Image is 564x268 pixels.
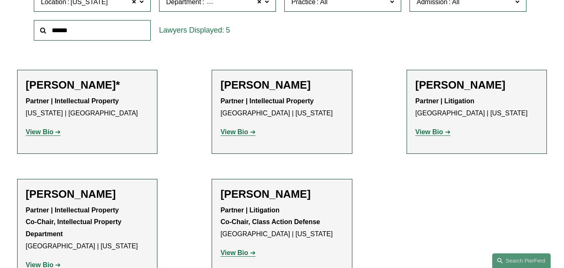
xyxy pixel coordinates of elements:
[415,97,474,105] strong: Partner | Litigation
[220,95,344,120] p: [GEOGRAPHIC_DATA] | [US_STATE]
[220,188,344,201] h2: [PERSON_NAME]
[220,249,248,256] strong: View Bio
[220,79,344,92] h2: [PERSON_NAME]
[26,128,61,135] a: View Bio
[492,253,551,268] a: Search this site
[26,95,149,120] p: [US_STATE] | [GEOGRAPHIC_DATA]
[415,128,450,135] a: View Bio
[26,204,149,253] p: [GEOGRAPHIC_DATA] | [US_STATE]
[26,207,124,238] strong: Partner | Intellectual Property Co-Chair, Intellectual Property Department
[220,97,314,105] strong: Partner | Intellectual Property
[220,128,248,135] strong: View Bio
[26,188,149,201] h2: [PERSON_NAME]
[415,128,443,135] strong: View Bio
[26,79,149,92] h2: [PERSON_NAME]*
[220,204,344,240] p: [GEOGRAPHIC_DATA] | [US_STATE]
[415,95,539,120] p: [GEOGRAPHIC_DATA] | [US_STATE]
[220,207,320,226] strong: Partner | Litigation Co-Chair, Class Action Defense
[226,26,230,34] span: 5
[220,249,255,256] a: View Bio
[220,128,255,135] a: View Bio
[415,79,539,92] h2: [PERSON_NAME]
[26,97,119,105] strong: Partner | Intellectual Property
[26,128,53,135] strong: View Bio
